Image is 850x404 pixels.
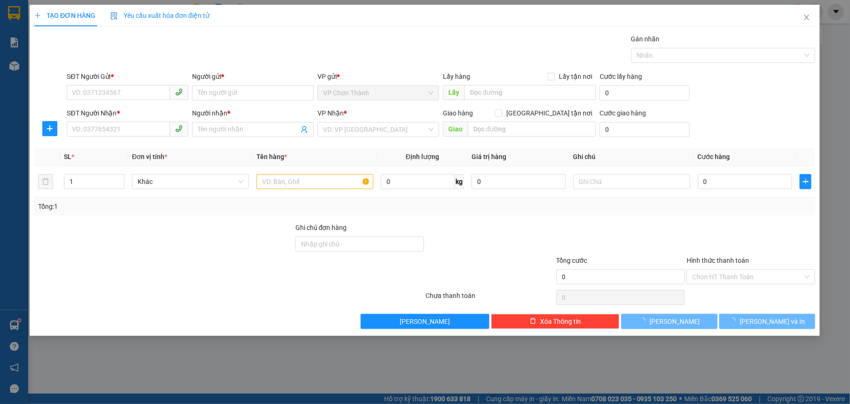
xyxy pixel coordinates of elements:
span: plus [34,12,41,19]
button: [PERSON_NAME] [622,314,718,329]
span: Giao hàng [443,109,473,117]
span: phone [176,125,183,132]
button: [PERSON_NAME] [361,314,489,329]
div: Chưa thanh toán [425,290,556,307]
span: plus [43,125,57,132]
button: deleteXóa Thông tin [491,314,620,329]
div: Người nhận [193,108,314,118]
button: plus [800,174,812,189]
span: Giá trị hàng [471,153,506,160]
span: VP Chơn Thành [324,86,434,100]
th: Ghi chú [570,148,694,166]
input: 0 [471,174,566,189]
label: Cước giao hàng [600,109,646,117]
span: delete [530,318,536,325]
div: SĐT Người Gửi [67,71,189,82]
span: Định lượng [406,153,439,160]
span: phone [176,88,183,96]
span: Yêu cầu xuất hóa đơn điện tử [110,12,209,19]
input: Cước giao hàng [600,122,690,137]
span: Giao [443,122,468,137]
input: Ghi chú đơn hàng [295,236,424,252]
span: [PERSON_NAME] [400,316,450,327]
label: Gán nhãn [631,35,660,43]
label: Ghi chú đơn hàng [295,224,347,231]
input: Dọc đường [468,122,596,137]
span: plus [800,178,811,185]
span: TẠO ĐƠN HÀNG [34,12,95,19]
span: [PERSON_NAME] [650,316,700,327]
img: icon [110,12,118,20]
button: Close [794,5,820,31]
span: [GEOGRAPHIC_DATA] tận nơi [502,108,596,118]
span: user-add [301,126,309,133]
span: Tổng cước [556,257,587,264]
div: Người gửi [193,71,314,82]
span: Tên hàng [256,153,287,160]
span: Khác [138,175,243,189]
button: [PERSON_NAME] và In [719,314,815,329]
div: VP gửi [318,71,440,82]
input: Cước lấy hàng [600,85,690,100]
label: Hình thức thanh toán [687,257,750,264]
input: Ghi Chú [573,174,690,189]
span: close [804,14,811,21]
span: kg [455,174,464,189]
span: Lấy [443,85,465,100]
button: plus [42,121,57,136]
div: Tổng: 1 [38,201,328,212]
span: SL [64,153,72,160]
span: Xóa Thông tin [540,316,581,327]
div: SĐT Người Nhận [67,108,189,118]
span: VP Nhận [318,109,344,117]
span: loading [640,318,650,324]
span: loading [729,318,740,324]
span: Cước hàng [698,153,730,160]
label: Cước lấy hàng [600,73,642,80]
span: Lấy hàng [443,73,471,80]
input: VD: Bàn, Ghế [256,174,373,189]
input: Dọc đường [465,85,596,100]
span: [PERSON_NAME] và In [740,316,805,327]
button: delete [38,174,53,189]
span: Đơn vị tính [132,153,167,160]
span: Lấy tận nơi [555,71,596,82]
